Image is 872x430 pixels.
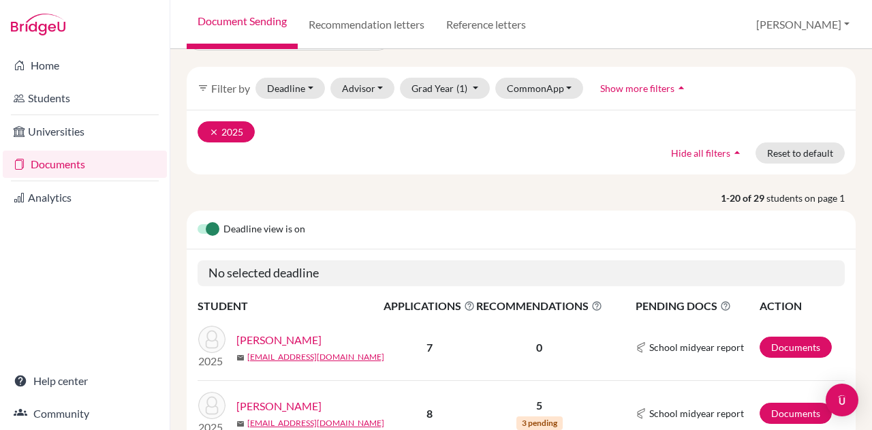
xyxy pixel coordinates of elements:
[198,121,255,142] button: clear2025
[750,12,856,37] button: [PERSON_NAME]
[236,354,245,362] span: mail
[330,78,395,99] button: Advisor
[730,146,744,159] i: arrow_drop_up
[236,332,322,348] a: [PERSON_NAME]
[649,340,744,354] span: School midyear report
[3,52,167,79] a: Home
[600,82,674,94] span: Show more filters
[636,342,647,353] img: Common App logo
[198,353,225,369] p: 2025
[255,78,325,99] button: Deadline
[3,184,167,211] a: Analytics
[11,14,65,35] img: Bridge-U
[3,367,167,395] a: Help center
[198,326,225,353] img: Brasuell, Sophia
[826,384,858,416] div: Open Intercom Messenger
[495,78,584,99] button: CommonApp
[756,142,845,164] button: Reset to default
[476,298,602,314] span: RECOMMENDATIONS
[3,151,167,178] a: Documents
[3,85,167,112] a: Students
[476,397,602,414] p: 5
[674,81,688,95] i: arrow_drop_up
[516,416,563,430] span: 3 pending
[198,260,845,286] h5: No selected deadline
[760,403,832,424] a: Documents
[211,82,250,95] span: Filter by
[3,118,167,145] a: Universities
[209,127,219,137] i: clear
[649,406,744,420] span: School midyear report
[476,339,602,356] p: 0
[223,221,305,238] span: Deadline view is on
[721,191,766,205] strong: 1-20 of 29
[236,420,245,428] span: mail
[589,78,700,99] button: Show more filtersarrow_drop_up
[247,417,384,429] a: [EMAIL_ADDRESS][DOMAIN_NAME]
[636,408,647,419] img: Common App logo
[400,78,490,99] button: Grad Year(1)
[671,147,730,159] span: Hide all filters
[760,337,832,358] a: Documents
[426,341,433,354] b: 7
[636,298,758,314] span: PENDING DOCS
[236,398,322,414] a: [PERSON_NAME]
[766,191,856,205] span: students on page 1
[198,392,225,419] img: Chambers, Casey
[759,297,845,315] th: ACTION
[198,82,208,93] i: filter_list
[659,142,756,164] button: Hide all filtersarrow_drop_up
[456,82,467,94] span: (1)
[198,297,383,315] th: STUDENT
[384,298,475,314] span: APPLICATIONS
[426,407,433,420] b: 8
[3,400,167,427] a: Community
[247,351,384,363] a: [EMAIL_ADDRESS][DOMAIN_NAME]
